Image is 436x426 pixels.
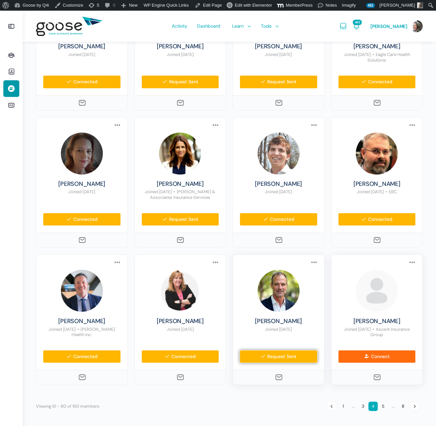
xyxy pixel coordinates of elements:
a: [PERSON_NAME] [240,318,318,325]
span: Activity [172,10,187,42]
a: [PERSON_NAME] [338,318,416,325]
img: Profile photo of Craig Linsenmeyer [258,270,300,312]
span: 462 [366,3,375,8]
a: Send Message [78,373,86,381]
a: ← [327,402,336,411]
img: Profile photo of Teri Blake [159,133,201,175]
a: Send Message [275,373,282,381]
p: Joined [DATE] [141,52,219,58]
a: Send Message [373,99,380,107]
span: Learn [232,10,244,42]
span: • [372,52,374,57]
a: [PERSON_NAME] [141,318,219,325]
a: [PERSON_NAME] [141,181,219,188]
a: [PERSON_NAME] [43,181,121,188]
a: Send Message [78,236,86,244]
a: Send Message [373,373,380,381]
a: 5 [378,402,388,411]
img: Profile photo of Jennifer Wajeeh [159,270,201,312]
a: Request Sent [141,213,219,226]
img: Profile photo of Jeannie Skiba [61,133,103,175]
p: Joined [DATE] [240,327,318,332]
span: 4 [368,402,378,411]
a: Send Message [373,236,380,244]
p: Joined [DATE] [43,52,121,58]
a: [PERSON_NAME] [43,318,121,325]
a: Request Sent [141,75,219,88]
span: … [348,402,358,411]
p: Joined [DATE] [PERSON_NAME] & Associates Insurance Services [141,189,219,201]
a: Connected [240,213,318,226]
a: 8 [398,402,408,411]
a: Connect [338,350,416,363]
span: 462 [353,20,362,25]
a: Request Sent [240,75,318,88]
a: Dashboard [194,11,224,42]
a: Connected [338,75,416,88]
span: Edit with Elementor [235,3,272,8]
a: Send Message [176,99,184,107]
span: • [77,326,79,332]
p: Joined [DATE] EBC [338,189,416,195]
p: Joined [DATE] [240,189,318,195]
a: [PERSON_NAME] [338,43,416,50]
a: Activity [168,11,190,42]
span: Tools [261,10,272,42]
a: Connected [43,75,121,88]
span: [PERSON_NAME] [370,23,407,29]
a: Connected [43,213,121,226]
p: Joined [DATE] [43,189,121,195]
p: Viewing 61 - 80 of 160 members [36,402,100,411]
a: 1 [338,402,348,411]
a: Tools [258,11,281,42]
p: Joined [DATE] [PERSON_NAME] Health Inc. [43,327,121,338]
a: [PERSON_NAME] [141,43,219,50]
a: [PERSON_NAME] [338,181,416,188]
p: Joined [DATE] [240,52,318,58]
button: Request Sent [240,350,318,363]
span: • [385,189,387,195]
a: Send Message [176,373,184,381]
a: [PERSON_NAME] [43,43,121,50]
a: Notifications [352,11,360,42]
a: Messages [339,11,347,42]
span: Dashboard [197,10,220,42]
img: Profile photo of Taylor Lindsey [258,133,300,175]
span: • [173,189,175,195]
a: Send Message [275,99,282,107]
img: Profile photo of Tim Lawson [356,133,398,175]
span: … [388,402,398,411]
a: Learn [229,11,253,42]
a: [PERSON_NAME] [370,11,423,42]
img: Profile photo of Bill Hammett [61,270,103,312]
a: Send Message [275,236,282,244]
iframe: Chat Widget [403,394,436,426]
p: Joined [DATE] [141,327,219,332]
a: Connected [43,350,121,363]
p: Joined [DATE] Ascent Insurance Group [338,327,416,338]
a: [PERSON_NAME] [240,181,318,188]
a: [PERSON_NAME] [240,43,318,50]
a: Send Message [176,236,184,244]
p: Joined [DATE] Eagle Care Health Solutions [338,52,416,63]
a: Connected [338,213,416,226]
a: Send Message [78,99,86,107]
a: Connected [141,350,219,363]
span: • [372,326,374,332]
a: 3 [358,402,368,411]
img: Profile photo of Kevin Randall [356,270,398,312]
